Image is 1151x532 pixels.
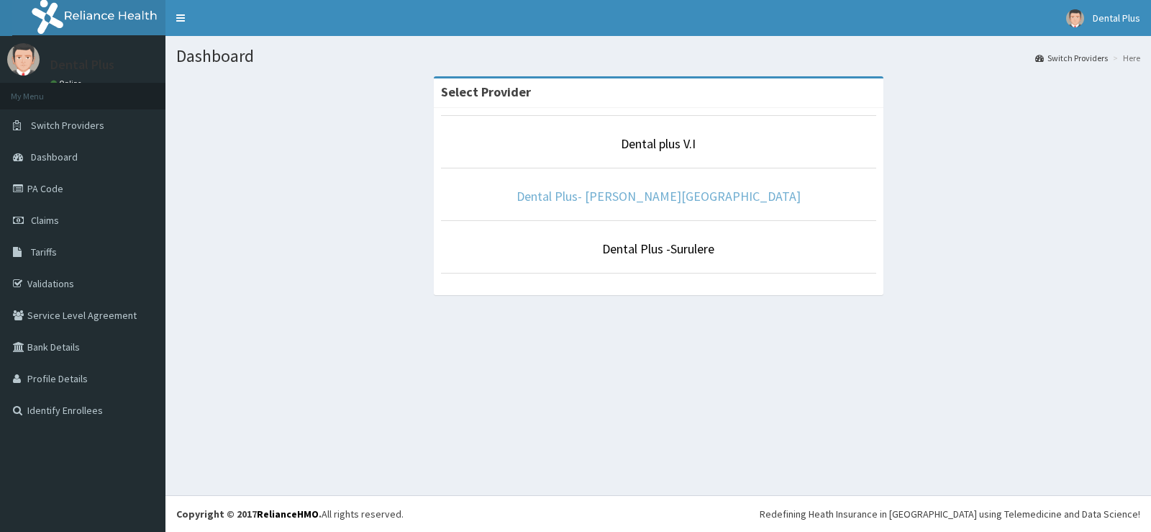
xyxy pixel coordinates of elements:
span: Dental Plus [1093,12,1140,24]
a: Dental Plus -Surulere [602,240,714,257]
span: Claims [31,214,59,227]
footer: All rights reserved. [165,495,1151,532]
div: Redefining Heath Insurance in [GEOGRAPHIC_DATA] using Telemedicine and Data Science! [760,507,1140,521]
a: Dental Plus- [PERSON_NAME][GEOGRAPHIC_DATA] [517,188,801,204]
a: Switch Providers [1035,52,1108,64]
img: User Image [1066,9,1084,27]
a: RelianceHMO [257,508,319,520]
li: Here [1109,52,1140,64]
span: Switch Providers [31,119,104,132]
img: User Image [7,43,40,76]
strong: Copyright © 2017 . [176,508,322,520]
a: Online [50,78,85,89]
span: Dashboard [31,150,78,163]
span: Tariffs [31,245,57,258]
p: Dental Plus [50,58,114,71]
h1: Dashboard [176,47,1140,66]
strong: Select Provider [441,84,531,100]
a: Dental plus V.I [621,135,696,152]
